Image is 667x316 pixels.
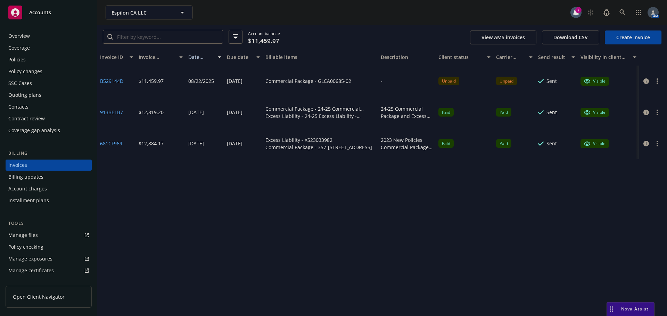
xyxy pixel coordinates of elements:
[616,6,629,19] a: Search
[265,144,372,151] div: Commercial Package - 357-[STREET_ADDRESS]
[8,277,43,288] div: Manage claims
[584,6,598,19] a: Start snowing
[8,230,38,241] div: Manage files
[100,53,125,61] div: Invoice ID
[6,78,92,89] a: SSC Cases
[607,302,616,316] div: Drag to move
[136,49,186,66] button: Invoice amount
[227,140,242,147] div: [DATE]
[378,49,436,66] button: Description
[6,265,92,276] a: Manage certificates
[265,112,375,120] div: Excess Liability - 24-25 Excess Liability - XS23033982-01
[6,113,92,124] a: Contract review
[632,6,645,19] a: Switch app
[575,7,582,13] div: 7
[106,6,192,19] button: Espilon CA LLC
[8,241,43,253] div: Policy checking
[496,108,511,117] div: Paid
[227,53,252,61] div: Due date
[381,53,433,61] div: Description
[8,195,49,206] div: Installment plans
[578,49,639,66] button: Visibility in client dash
[438,108,454,117] div: Paid
[248,31,280,43] span: Account balance
[8,125,60,136] div: Coverage gap analysis
[6,253,92,264] a: Manage exposures
[8,54,26,65] div: Policies
[8,78,32,89] div: SSC Cases
[584,78,606,84] div: Visible
[100,140,122,147] a: 681CF969
[438,53,483,61] div: Client status
[100,77,123,85] a: B529144D
[546,77,557,85] div: Sent
[107,34,113,40] svg: Search
[6,54,92,65] a: Policies
[621,306,649,312] span: Nova Assist
[265,53,375,61] div: Billable items
[8,113,45,124] div: Contract review
[8,66,42,77] div: Policy changes
[139,140,164,147] div: $12,884.17
[6,89,92,101] a: Quoting plans
[6,66,92,77] a: Policy changes
[496,53,525,61] div: Carrier status
[542,31,599,44] button: Download CSV
[6,183,92,194] a: Account charges
[6,277,92,288] a: Manage claims
[496,139,511,148] div: Paid
[381,77,382,85] div: -
[493,49,536,66] button: Carrier status
[600,6,614,19] a: Report a Bug
[113,30,223,43] input: Filter by keyword...
[6,220,92,227] div: Tools
[6,241,92,253] a: Policy checking
[8,89,41,101] div: Quoting plans
[580,53,629,61] div: Visibility in client dash
[224,49,263,66] button: Due date
[8,253,52,264] div: Manage exposures
[227,109,242,116] div: [DATE]
[13,293,65,300] span: Open Client Navigator
[8,101,28,112] div: Contacts
[381,136,433,151] div: 2023 New Policies Commercial Package and Excess Liability | Full Premium
[29,10,51,15] span: Accounts
[8,171,43,182] div: Billing updates
[6,150,92,157] div: Billing
[112,9,172,16] span: Espilon CA LLC
[139,109,164,116] div: $12,819.20
[100,109,123,116] a: 913BE1B7
[546,109,557,116] div: Sent
[607,302,654,316] button: Nova Assist
[584,109,606,116] div: Visible
[535,49,578,66] button: Send result
[6,125,92,136] a: Coverage gap analysis
[188,109,204,116] div: [DATE]
[438,77,459,85] div: Unpaid
[97,49,136,66] button: Invoice ID
[6,31,92,42] a: Overview
[6,171,92,182] a: Billing updates
[584,140,606,147] div: Visible
[227,77,242,85] div: [DATE]
[381,105,433,120] div: 24-25 Commercial Package and Excess Liability Renewal
[265,136,372,144] div: Excess Liability - XS23033982
[8,183,47,194] div: Account charges
[139,53,175,61] div: Invoice amount
[6,195,92,206] a: Installment plans
[188,53,214,61] div: Date issued
[8,265,54,276] div: Manage certificates
[265,105,375,112] div: Commercial Package - 24-25 Commercial Package (CP, GL) - GLCA00685-01
[8,31,30,42] div: Overview
[6,3,92,22] a: Accounts
[8,160,27,171] div: Invoices
[186,49,224,66] button: Date issued
[6,42,92,53] a: Coverage
[6,230,92,241] a: Manage files
[438,139,454,148] div: Paid
[6,101,92,112] a: Contacts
